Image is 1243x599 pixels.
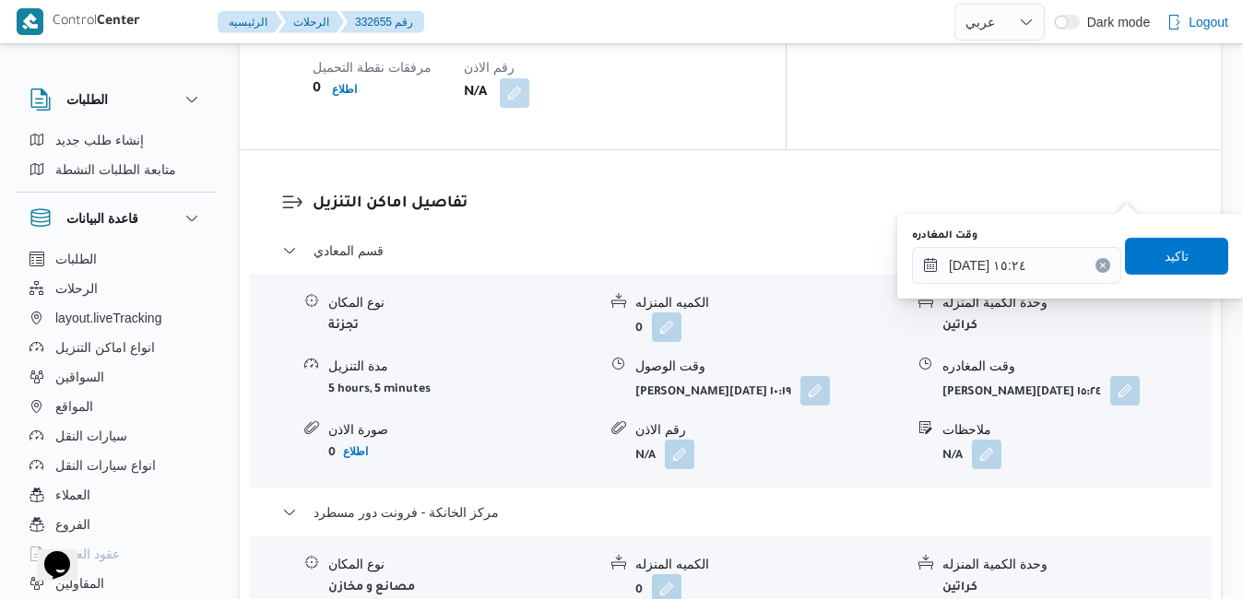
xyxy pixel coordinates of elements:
b: N/A [942,450,963,463]
span: layout.liveTracking [55,307,161,329]
b: 0 [313,78,321,100]
span: العملاء [55,484,90,506]
b: N/A [464,82,487,104]
button: اطلاع [325,78,364,100]
button: الفروع [22,510,210,539]
button: المقاولين [22,569,210,598]
button: السواقين [22,362,210,392]
button: إنشاء طلب جديد [22,125,210,155]
b: 0 [328,447,336,460]
b: اطلاع [343,445,368,458]
span: الرحلات [55,277,98,299]
div: مدة التنزيل [328,357,597,376]
b: كراتين [942,320,977,333]
b: اطلاع [332,83,357,96]
b: كراتين [942,581,977,594]
b: [PERSON_NAME][DATE] ١٥:٢٤ [942,386,1101,399]
div: نوع المكان [328,555,597,574]
div: ملاحظات [942,420,1211,440]
img: X8yXhbKr1z7QwAAAABJRU5ErkJggg== [17,8,43,35]
b: Center [97,15,140,29]
button: متابعة الطلبات النشطة [22,155,210,184]
button: تاكيد [1125,238,1228,275]
h3: قاعدة البيانات [66,207,138,229]
b: 0 [635,584,643,597]
b: 5 hours, 5 minutes [328,383,431,396]
span: السواقين [55,366,104,388]
button: الطلبات [30,88,203,111]
button: الطلبات [22,244,210,274]
input: Press the down key to open a popover containing a calendar. [912,247,1121,284]
b: تجزئة [328,320,359,333]
button: layout.liveTracking [22,303,210,333]
button: عقود العملاء [22,539,210,569]
span: الفروع [55,513,90,535]
button: العملاء [22,480,210,510]
b: 0 [635,323,643,335]
span: انواع سيارات النقل [55,454,156,476]
span: Logout [1189,11,1228,33]
button: 332655 رقم [340,11,424,33]
span: المواقع [55,395,93,417]
div: الكميه المنزله [635,293,904,312]
h3: الطلبات [66,88,108,111]
button: مركز الخانكة - فرونت دور مسطرد [282,501,1179,523]
button: Clear input [1095,258,1110,273]
span: تاكيد [1165,245,1189,267]
div: الطلبات [15,125,218,192]
div: الكميه المنزله [635,555,904,574]
span: رقم الاذن [464,60,515,75]
span: مركز الخانكة - فرونت دور مسطرد [314,501,499,523]
span: Dark mode [1080,15,1150,29]
button: اطلاع [336,440,375,463]
span: انواع اماكن التنزيل [55,336,155,358]
span: مرفقات نقطة التحميل [313,60,432,75]
div: وحدة الكمية المنزله [942,555,1211,574]
span: سيارات النقل [55,425,127,447]
b: N/A [635,450,656,463]
button: سيارات النقل [22,421,210,451]
div: وحدة الكمية المنزله [942,293,1211,312]
button: الرحلات [22,274,210,303]
span: قسم المعادي [314,240,384,262]
span: متابعة الطلبات النشطة [55,159,176,181]
label: وقت المغادره [912,229,977,243]
div: وقت الوصول [635,357,904,376]
span: عقود العملاء [55,543,120,565]
span: المقاولين [55,572,104,594]
button: انواع اماكن التنزيل [22,333,210,362]
div: صورة الاذن [328,420,597,440]
button: Logout [1159,4,1236,41]
b: [PERSON_NAME][DATE] ١٠:١٩ [635,386,791,399]
div: رقم الاذن [635,420,904,440]
button: المواقع [22,392,210,421]
button: الرئيسيه [218,11,282,33]
iframe: chat widget [18,525,77,581]
span: إنشاء طلب جديد [55,129,144,151]
h3: تفاصيل اماكن التنزيل [313,192,1179,217]
button: الرحلات [278,11,344,33]
b: مصانع و مخازن [328,581,415,594]
button: انواع سيارات النقل [22,451,210,480]
button: قاعدة البيانات [30,207,203,229]
div: وقت المغادره [942,357,1211,376]
div: قسم المعادي [249,275,1212,487]
span: الطلبات [55,248,97,270]
div: نوع المكان [328,293,597,312]
button: قسم المعادي [282,240,1179,262]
